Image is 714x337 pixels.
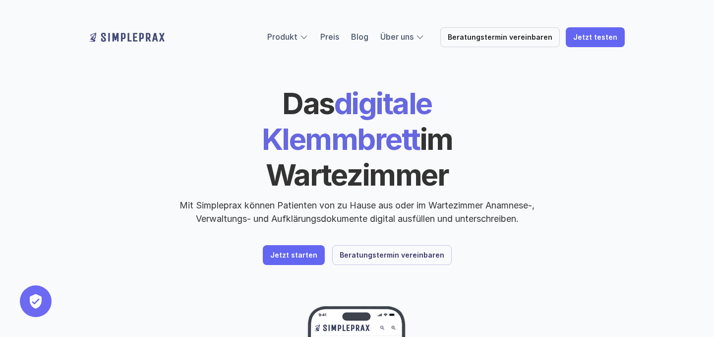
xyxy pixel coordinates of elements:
[332,245,452,265] a: Beratungstermin vereinbaren
[340,251,444,260] p: Beratungstermin vereinbaren
[448,33,552,42] p: Beratungstermin vereinbaren
[573,33,617,42] p: Jetzt testen
[267,32,297,42] a: Produkt
[186,85,528,193] h1: digitale Klemmbrett
[351,32,368,42] a: Blog
[263,245,325,265] a: Jetzt starten
[380,32,414,42] a: Über uns
[440,27,560,47] a: Beratungstermin vereinbaren
[282,85,334,121] span: Das
[566,27,625,47] a: Jetzt testen
[270,251,317,260] p: Jetzt starten
[320,32,339,42] a: Preis
[171,199,543,225] p: Mit Simpleprax können Patienten von zu Hause aus oder im Wartezimmer Anamnese-, Verwaltungs- und ...
[266,121,458,193] span: im Wartezimmer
